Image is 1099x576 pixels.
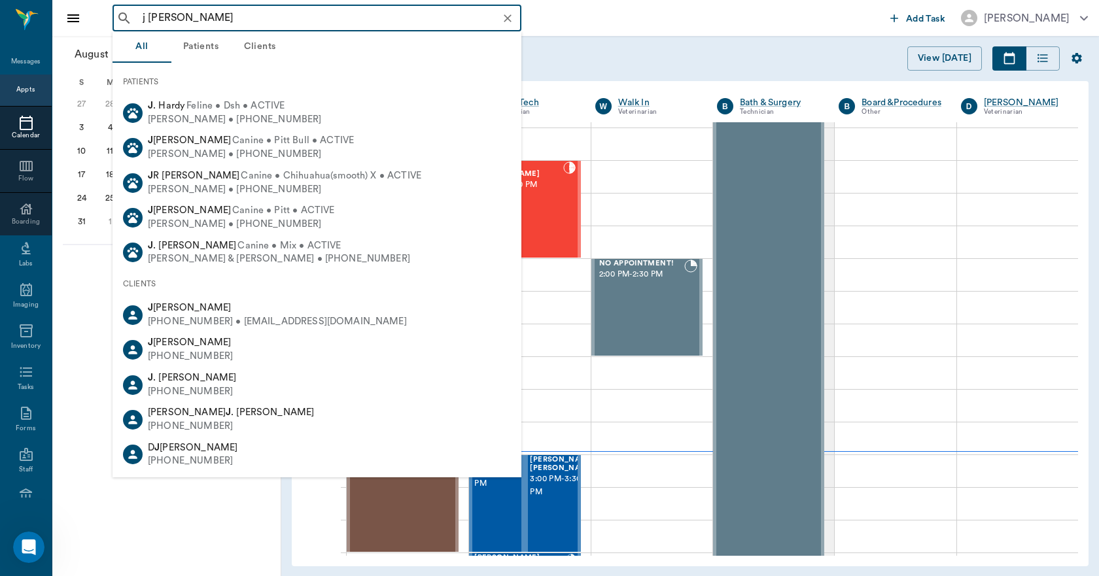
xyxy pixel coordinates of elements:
button: August2025 [68,41,160,67]
span: [PERSON_NAME] [148,135,231,145]
div: Veterinarian [984,107,1063,118]
div: Staff [19,465,33,475]
button: Patients [171,31,230,63]
div: CHECKED_IN, 3:00 PM - 3:30 PM [347,454,459,552]
div: [PERSON_NAME] • [PHONE_NUMBER] [148,113,322,127]
div: [PHONE_NUMBER] [148,350,233,364]
div: BOOKED, 3:00 PM - 3:30 PM [469,454,525,552]
div: PATIENTS [113,68,521,95]
span: [PERSON_NAME] [PERSON_NAME] [474,554,567,571]
button: Emoji picker [20,428,31,439]
div: ok separate client [PERSON_NAME]/ paid for clyndamycin and fuerosmide, but needed enalipril inste... [47,67,251,211]
div: B [839,98,855,114]
div: [PERSON_NAME] • [PHONE_NUMBER] [148,218,334,231]
div: Veterinarian [618,107,697,118]
div: W [595,98,612,114]
div: BOOKED, 3:00 PM - 3:30 PM [525,454,580,552]
button: Clients [230,31,289,63]
button: Upload attachment [62,428,73,439]
button: Send a message… [224,423,245,444]
div: [PERSON_NAME] • [PHONE_NUMBER] [148,148,354,161]
div: Forms [16,424,35,433]
button: Home [205,5,230,30]
div: Monday, September 1, 2025 [101,212,119,231]
div: Close [230,5,253,29]
div: [PERSON_NAME] & [PERSON_NAME] • [PHONE_NUMBER] [148,252,410,266]
div: ok separate client [PERSON_NAME]/ paid for clyndamycin and fuerosmide, but needed enalipril inste... [58,75,241,203]
b: J [148,337,153,347]
div: Monday, August 25, 2025 [101,189,119,207]
a: Appt Tech [496,96,575,109]
span: [PERSON_NAME] [148,205,231,215]
a: Board &Procedures [862,96,941,109]
span: 2:00 PM - 2:30 PM [599,268,684,281]
div: Monday, August 11, 2025 [101,142,119,160]
div: Sunday, August 3, 2025 [73,118,91,137]
button: Clear [498,9,517,27]
b: J [148,373,153,382]
div: B [717,98,733,114]
div: Sunday, August 24, 2025 [73,189,91,207]
div: Bert says… [10,67,251,222]
span: [PERSON_NAME] . [PERSON_NAME] [148,407,314,417]
div: Sunday, August 17, 2025 [73,165,91,184]
span: . Hardy [148,101,185,110]
span: Canine • Pitt Bull • ACTIVE [232,134,354,148]
div: Monday, July 28, 2025 [101,95,119,113]
span: . [PERSON_NAME] [148,241,236,250]
span: [PERSON_NAME] [148,337,231,347]
div: CLIENTS [113,270,521,297]
button: All [113,31,171,63]
button: [PERSON_NAME] [951,6,1098,30]
div: Inventory [11,341,41,351]
h1: [PERSON_NAME] [63,7,148,16]
div: Messages [11,57,41,67]
div: Monday, August 4, 2025 [101,118,119,137]
iframe: Intercom live chat [13,532,44,563]
div: Technician [740,107,819,118]
div: Sunday, July 27, 2025 [73,95,91,113]
a: Walk In [618,96,697,109]
button: View [DATE] [907,46,982,71]
b: J [148,241,153,250]
div: CHECKED_IN, 1:30 PM - 2:00 PM [469,160,580,258]
span: [PERSON_NAME] [PERSON_NAME] [530,456,595,473]
div: Sunday, August 31, 2025 [73,212,91,231]
b: J [148,303,153,313]
span: August [72,45,111,63]
div: Ok I see, thanks for clarifying. In this case, since all the money was retained you will want to ... [21,229,204,371]
div: [PERSON_NAME] [984,10,1070,26]
span: 2025 [111,45,140,63]
span: [PERSON_NAME] [148,303,231,313]
button: go back [9,5,33,30]
button: Close drawer [60,5,86,31]
div: Technician [496,107,575,118]
div: Monday, August 18, 2025 [101,165,119,184]
span: R [PERSON_NAME] [148,171,239,180]
div: D [961,98,977,114]
span: Canine • Pitt • ACTIVE [232,204,334,218]
div: [PHONE_NUMBER] [148,385,236,399]
span: D [PERSON_NAME] [148,443,237,452]
a: Bath & Surgery [740,96,819,109]
b: J [148,101,153,110]
div: For [PERSON_NAME]. I see the clyndamycin costs $24 and the enalipril costs $21. Did you all refun... [21,377,204,454]
a: #8949e5 [54,269,96,279]
div: [PHONE_NUMBER] [148,420,314,433]
img: Profile image for Lizbeth [37,7,58,28]
div: Labs [19,259,33,269]
textarea: Message… [11,401,251,423]
div: [PHONE_NUMBER] • [EMAIL_ADDRESS][DOMAIN_NAME] [148,315,407,329]
div: S [67,73,96,92]
span: 3:00 PM - 3:30 PM [530,473,595,499]
span: Canine • Mix • ACTIVE [237,239,341,253]
span: . [PERSON_NAME] [148,373,236,382]
input: Search [137,9,517,27]
b: J [148,205,153,215]
b: J [148,135,153,145]
span: Feline • Dsh • ACTIVE [186,99,285,113]
div: Imaging [13,300,39,310]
